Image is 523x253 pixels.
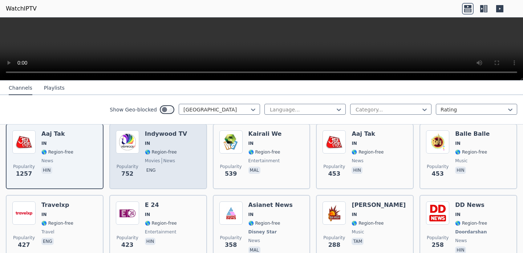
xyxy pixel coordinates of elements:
span: music [352,229,364,235]
img: Asianet News [219,201,243,225]
h6: Balle Balle [455,130,490,138]
span: 🌎 Region-free [352,220,384,226]
span: news [162,158,175,164]
p: hin [41,167,52,174]
span: IN [248,212,254,217]
span: entertainment [145,229,177,235]
span: 🌎 Region-free [145,220,177,226]
span: IN [41,212,47,217]
span: news [248,238,260,244]
span: 258 [431,241,443,249]
h6: Asianet News [248,201,293,209]
span: 539 [225,170,237,178]
span: news [455,238,467,244]
span: 423 [121,241,133,249]
h6: Indywood TV [145,130,187,138]
button: Playlists [44,81,65,95]
span: 288 [328,241,340,249]
img: DD News [426,201,449,225]
label: Show Geo-blocked [110,106,157,113]
span: Popularity [427,164,449,170]
span: Popularity [220,235,242,241]
h6: Aaj Tak [41,130,73,138]
img: Aaj Tak [12,130,36,154]
span: 🌎 Region-free [248,149,280,155]
span: entertainment [248,158,280,164]
span: 427 [18,241,30,249]
button: Channels [9,81,32,95]
span: IN [248,140,254,146]
img: Kairali We [219,130,243,154]
span: travel [41,229,54,235]
span: IN [41,140,47,146]
span: IN [455,212,461,217]
span: Popularity [220,164,242,170]
span: 🌎 Region-free [455,220,487,226]
span: 🌎 Region-free [41,220,73,226]
span: 358 [225,241,237,249]
a: WatchIPTV [6,4,37,13]
img: Aaj Tak [323,130,346,154]
span: IN [145,140,150,146]
p: mal [248,167,260,174]
span: Popularity [427,235,449,241]
span: IN [352,212,357,217]
span: Popularity [323,235,345,241]
h6: Aaj Tak [352,130,384,138]
p: hin [455,167,466,174]
span: news [41,158,53,164]
img: Isai Aruvi [323,201,346,225]
span: Popularity [117,164,138,170]
span: news [352,158,363,164]
span: music [455,158,467,164]
span: 🌎 Region-free [145,149,177,155]
span: 🌎 Region-free [41,149,73,155]
span: Popularity [117,235,138,241]
span: Doordarshan [455,229,487,235]
span: 453 [431,170,443,178]
span: 🌎 Region-free [248,220,280,226]
h6: [PERSON_NAME] [352,201,406,209]
p: hin [145,238,156,245]
img: Indywood TV [116,130,139,154]
h6: Travelxp [41,201,73,209]
span: Disney Star [248,229,277,235]
h6: Kairali We [248,130,282,138]
h6: E 24 [145,201,177,209]
span: Popularity [13,235,35,241]
span: 1257 [16,170,32,178]
span: 🌎 Region-free [455,149,487,155]
img: E 24 [116,201,139,225]
p: tam [352,238,364,245]
span: Popularity [13,164,35,170]
span: Popularity [323,164,345,170]
span: 453 [328,170,340,178]
span: movies [145,158,160,164]
img: Balle Balle [426,130,449,154]
img: Travelxp [12,201,36,225]
span: 🌎 Region-free [352,149,384,155]
span: IN [145,212,150,217]
span: 752 [121,170,133,178]
p: eng [41,238,54,245]
p: eng [145,167,157,174]
span: IN [455,140,461,146]
h6: DD News [455,201,488,209]
span: IN [352,140,357,146]
p: hin [352,167,362,174]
